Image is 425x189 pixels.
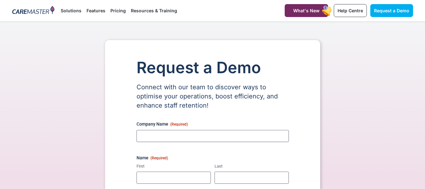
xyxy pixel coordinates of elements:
[370,4,413,17] a: Request a Demo
[150,156,168,160] span: (Required)
[374,8,409,13] span: Request a Demo
[137,163,211,169] label: First
[137,83,289,110] p: Connect with our team to discover ways to optimise your operations, boost efficiency, and enhance...
[12,6,55,15] img: CareMaster Logo
[293,8,320,13] span: What's New
[285,4,328,17] a: What's New
[137,155,168,161] legend: Name
[334,4,367,17] a: Help Centre
[215,163,289,169] label: Last
[137,59,289,76] h1: Request a Demo
[137,121,289,127] label: Company Name
[170,122,188,127] span: (Required)
[338,8,363,13] span: Help Centre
